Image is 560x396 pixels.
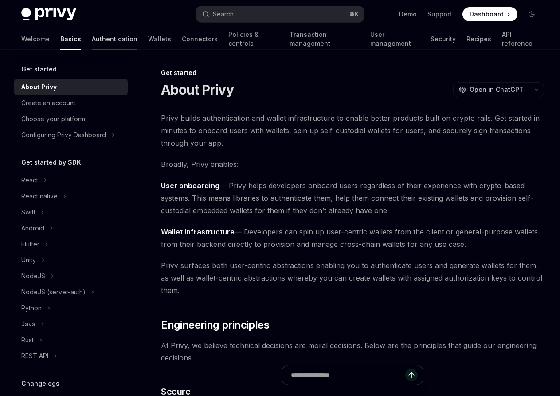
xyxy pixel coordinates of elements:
a: Policies & controls [228,28,279,50]
button: Toggle Rust section [14,332,128,348]
button: Toggle Swift section [14,204,128,220]
button: Toggle Unity section [14,252,128,268]
h1: About Privy [161,82,234,98]
div: Python [21,303,42,313]
a: Connectors [182,28,218,50]
a: Wallets [148,28,171,50]
span: — Developers can spin up user-centric wallets from the client or general-purpose wallets from the... [161,226,544,250]
div: Unity [21,255,36,265]
span: Broadly, Privy enables: [161,158,544,170]
div: Rust [21,335,34,345]
a: Welcome [21,28,50,50]
div: Choose your platform [21,114,85,124]
h5: Changelogs [21,378,59,389]
a: Transaction management [290,28,360,50]
a: Dashboard [462,7,517,21]
div: React native [21,191,58,202]
span: Privy surfaces both user-centric abstractions enabling you to authenticate users and generate wal... [161,259,544,297]
button: Send message [405,369,418,381]
a: User management [370,28,420,50]
div: REST API [21,351,48,361]
a: API reference [502,28,539,50]
span: Dashboard [470,10,504,19]
div: Configuring Privy Dashboard [21,130,106,140]
button: Toggle Configuring Privy Dashboard section [14,127,128,143]
button: Open in ChatGPT [453,82,529,97]
h5: Get started by SDK [21,157,81,168]
div: NodeJS (server-auth) [21,287,86,297]
div: NodeJS [21,271,45,281]
span: Privy builds authentication and wallet infrastructure to enable better products built on crypto r... [161,112,544,149]
button: Toggle Android section [14,220,128,236]
a: Security [431,28,456,50]
button: Open search [196,6,364,22]
input: Ask a question... [291,365,405,385]
div: Search... [213,9,238,20]
div: About Privy [21,82,57,92]
a: Create an account [14,95,128,111]
span: Engineering principles [161,318,269,332]
button: Toggle Flutter section [14,236,128,252]
a: Choose your platform [14,111,128,127]
div: React [21,175,38,186]
a: Authentication [92,28,137,50]
a: Support [427,10,452,19]
div: Swift [21,207,35,218]
button: Toggle Python section [14,300,128,316]
a: Basics [60,28,81,50]
button: Toggle REST API section [14,348,128,364]
button: Toggle NodeJS section [14,268,128,284]
button: Toggle NodeJS (server-auth) section [14,284,128,300]
strong: User onboarding [161,181,219,190]
a: About Privy [14,79,128,95]
span: ⌘ K [349,11,359,18]
span: At Privy, we believe technical decisions are moral decisions. Below are the principles that guide... [161,339,544,364]
img: dark logo [21,8,76,20]
a: Recipes [466,28,491,50]
span: — Privy helps developers onboard users regardless of their experience with crypto-based systems. ... [161,179,544,217]
button: Toggle React native section [14,188,128,204]
a: Demo [399,10,417,19]
button: Toggle React section [14,172,128,188]
div: Create an account [21,98,75,108]
strong: Wallet infrastructure [161,227,235,236]
div: Get started [161,68,544,77]
span: Open in ChatGPT [470,85,524,94]
h5: Get started [21,64,57,75]
div: Flutter [21,239,39,249]
button: Toggle dark mode [525,7,539,21]
div: Android [21,223,44,234]
div: Java [21,319,35,329]
button: Toggle Java section [14,316,128,332]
